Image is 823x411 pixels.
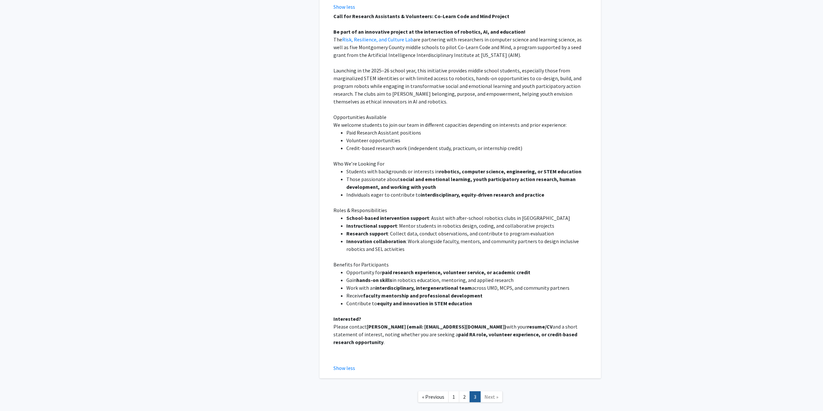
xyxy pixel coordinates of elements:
[346,144,592,152] li: Credit-based research work (independent study, practicum, or internship credit)
[418,391,449,403] a: Previous
[346,284,592,292] li: Work with an across UMD, MCPS, and community partners
[333,36,342,43] span: The
[527,323,553,330] strong: resume/CV
[421,191,544,198] strong: interdisciplinary, equity-driven research and practice
[459,391,470,403] a: 2
[346,230,592,237] li: : Collect data, conduct observations, and contribute to program evaluation
[448,391,459,403] a: 1
[382,269,530,276] strong: paid research experience, volunteer service, or academic credit
[346,230,388,237] strong: Research support
[319,385,601,411] nav: Page navigation
[333,331,577,345] strong: paid RA role, volunteer experience, or credit-based research opportunity
[480,391,503,403] a: Next Page
[346,129,592,136] li: Paid Research Assistant positions
[333,207,387,213] span: Roles & Responsibilities
[333,28,525,35] strong: Be part of an innovative project at the intersection of robotics, AI, and education!
[346,276,592,284] li: Gain in robotics education, mentoring, and applied research
[346,191,592,199] li: Individuals eager to contribute to
[346,136,592,144] li: Volunteer opportunities
[346,268,592,276] li: Opportunity for
[346,176,576,190] strong: social and emotional learning, youth participatory action research, human development, and workin...
[484,394,498,400] span: Next »
[506,323,527,330] span: with your
[333,122,567,128] span: We welcome students to join our team in different capacities depending on interests and prior exp...
[422,394,444,400] span: « Previous
[363,292,482,299] strong: faculty mentorship and professional development
[342,36,413,43] a: Risk, Resilience, and Culture Lab
[346,292,592,299] li: Receive
[333,13,509,19] strong: Call for Research Assistants & Volunteers: Co-Learn Code and Mind Project
[346,168,592,175] li: Students with backgrounds or interests in
[333,67,581,105] span: Launching in the 2025–26 school year, this initiative provides middle school students, especially...
[333,364,355,372] button: Show less
[346,175,592,191] li: Those passionate about
[333,3,355,11] button: Show less
[346,214,592,222] li: : Assist with after-school robotics clubs in [GEOGRAPHIC_DATA]
[346,237,592,253] li: : Work alongside faculty, mentors, and community partners to design inclusive robotics and SEL ac...
[346,222,592,230] li: : Mentor students in robotics design, coding, and collaborative projects
[346,222,397,229] strong: Instructional support
[356,277,392,283] strong: hands-on skills
[439,168,581,175] strong: robotics, computer science, engineering, or STEM education
[367,323,506,330] strong: [PERSON_NAME] (email: [EMAIL_ADDRESS][DOMAIN_NAME])
[333,323,367,330] span: Please contact
[333,261,389,268] span: Benefits for Participants
[333,323,578,338] span: and a short statement of interest, noting whether you are seeking a
[346,215,429,221] strong: School-based intervention support
[333,36,582,58] span: are partnering with researchers in computer science and learning science, as well as five Montgom...
[384,339,384,345] span: .
[375,285,472,291] strong: interdisciplinary, intergenerational team
[333,114,386,120] span: Opportunities Available
[5,382,27,406] iframe: Chat
[470,391,481,403] a: 3
[333,160,384,167] span: Who We’re Looking For
[346,299,592,307] li: Contribute to
[346,238,406,244] strong: Innovation collaboration
[333,316,361,322] strong: Interested?
[377,300,472,307] strong: equity and innovation in STEM education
